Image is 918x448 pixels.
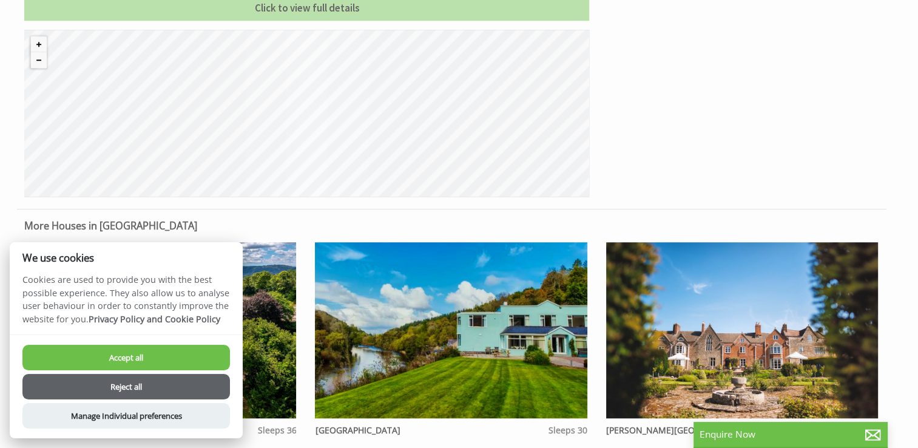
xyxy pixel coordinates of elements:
a: More Houses in [GEOGRAPHIC_DATA] [24,219,197,232]
h2: We use cookies [10,252,243,263]
button: Reject all [22,374,230,399]
a: Privacy Policy and Cookie Policy [89,313,220,325]
button: Zoom out [31,52,47,68]
a: [GEOGRAPHIC_DATA] [315,424,400,436]
a: [PERSON_NAME][GEOGRAPHIC_DATA][PERSON_NAME] [606,424,827,436]
p: Enquire Now [700,428,882,441]
img: An image of 'Bowley Hall', Herefordshire [606,242,878,418]
p: Cookies are used to provide you with the best possible experience. They also allow us to analyse ... [10,273,243,334]
img: An image of 'Wye Rapids House', Herefordshire [315,242,587,418]
span: Sleeps 30 [548,424,587,436]
canvas: Map [24,30,589,197]
span: Sleeps 36 [257,424,296,436]
button: Manage Individual preferences [22,403,230,429]
button: Zoom in [31,36,47,52]
button: Accept all [22,345,230,370]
